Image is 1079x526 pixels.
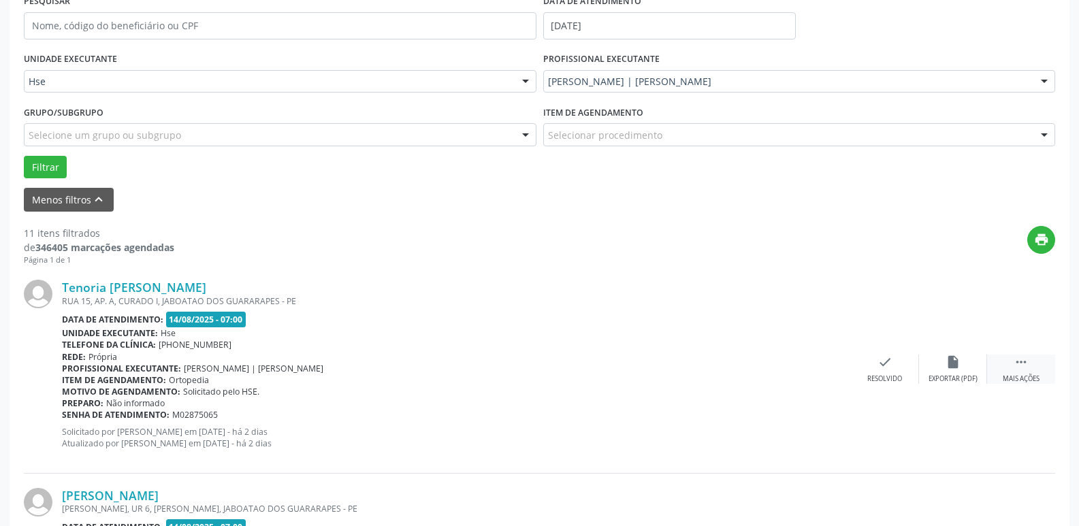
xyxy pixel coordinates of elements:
[24,156,67,179] button: Filtrar
[24,488,52,516] img: img
[169,374,209,386] span: Ortopedia
[159,339,231,350] span: [PHONE_NUMBER]
[1034,232,1049,247] i: print
[62,339,156,350] b: Telefone da clínica:
[543,49,660,70] label: PROFISSIONAL EXECUTANTE
[62,426,851,449] p: Solicitado por [PERSON_NAME] em [DATE] - há 2 dias Atualizado por [PERSON_NAME] em [DATE] - há 2 ...
[946,355,961,369] i: insert_drive_file
[166,312,246,327] span: 14/08/2025 - 07:00
[62,314,163,325] b: Data de atendimento:
[106,397,165,409] span: Não informado
[929,374,978,384] div: Exportar (PDF)
[24,12,536,39] input: Nome, código do beneficiário ou CPF
[1003,374,1040,384] div: Mais ações
[24,240,174,254] div: de
[62,488,159,503] a: [PERSON_NAME]
[172,409,218,421] span: M02875065
[62,280,206,295] a: Tenoria [PERSON_NAME]
[62,397,103,409] b: Preparo:
[24,226,174,240] div: 11 itens filtrados
[184,363,323,374] span: [PERSON_NAME] | [PERSON_NAME]
[543,12,796,39] input: Selecione um intervalo
[62,363,181,374] b: Profissional executante:
[1014,355,1029,369] i: 
[62,409,170,421] b: Senha de atendimento:
[88,351,117,363] span: Própria
[867,374,902,384] div: Resolvido
[548,128,662,142] span: Selecionar procedimento
[543,102,643,123] label: Item de agendamento
[24,280,52,308] img: img
[24,102,103,123] label: Grupo/Subgrupo
[548,75,1028,88] span: [PERSON_NAME] | [PERSON_NAME]
[62,295,851,307] div: RUA 15, AP. A, CURADO I, JABOATAO DOS GUARARAPES - PE
[62,386,180,397] b: Motivo de agendamento:
[29,128,181,142] span: Selecione um grupo ou subgrupo
[62,327,158,339] b: Unidade executante:
[183,386,259,397] span: Solicitado pelo HSE.
[62,351,86,363] b: Rede:
[1027,226,1055,254] button: Imprimir lista
[24,188,114,212] button: Menos filtros
[91,192,106,207] i: keyboard_arrow_up
[62,503,851,514] div: [PERSON_NAME], UR 6, [PERSON_NAME], JABOATAO DOS GUARARAPES - PE
[62,374,166,386] b: Item de agendamento:
[24,49,117,70] label: UNIDADE EXECUTANTE
[877,355,892,369] i: check
[161,327,176,339] span: Hse
[29,75,509,88] span: Hse
[24,254,174,266] div: Página 1 de 1
[35,241,174,254] strong: 346405 marcações agendadas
